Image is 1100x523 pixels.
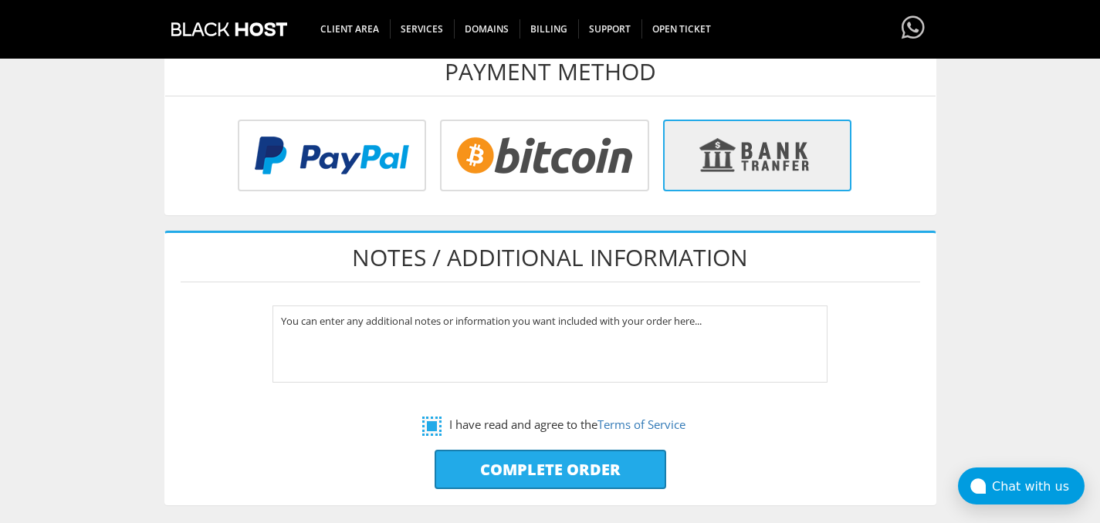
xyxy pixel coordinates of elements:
img: Bank%20Transfer.png [663,120,851,191]
a: Terms of Service [597,417,685,432]
span: Open Ticket [641,19,722,39]
img: Bitcoin.png [440,120,649,191]
span: Billing [520,19,579,39]
textarea: You can enter any additional notes or information you want included with your order here... [272,305,828,383]
div: Chat with us [992,479,1085,494]
h1: Payment Method [165,47,936,96]
input: Complete Order [435,450,666,489]
span: CLIENT AREA [310,19,391,39]
span: SERVICES [390,19,455,39]
label: I have read and agree to the [422,415,685,434]
span: Domains [454,19,520,39]
button: Chat with us [958,467,1085,504]
span: Support [578,19,642,39]
h1: Notes / Additional Information [181,233,920,282]
img: PayPal.png [238,120,426,191]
